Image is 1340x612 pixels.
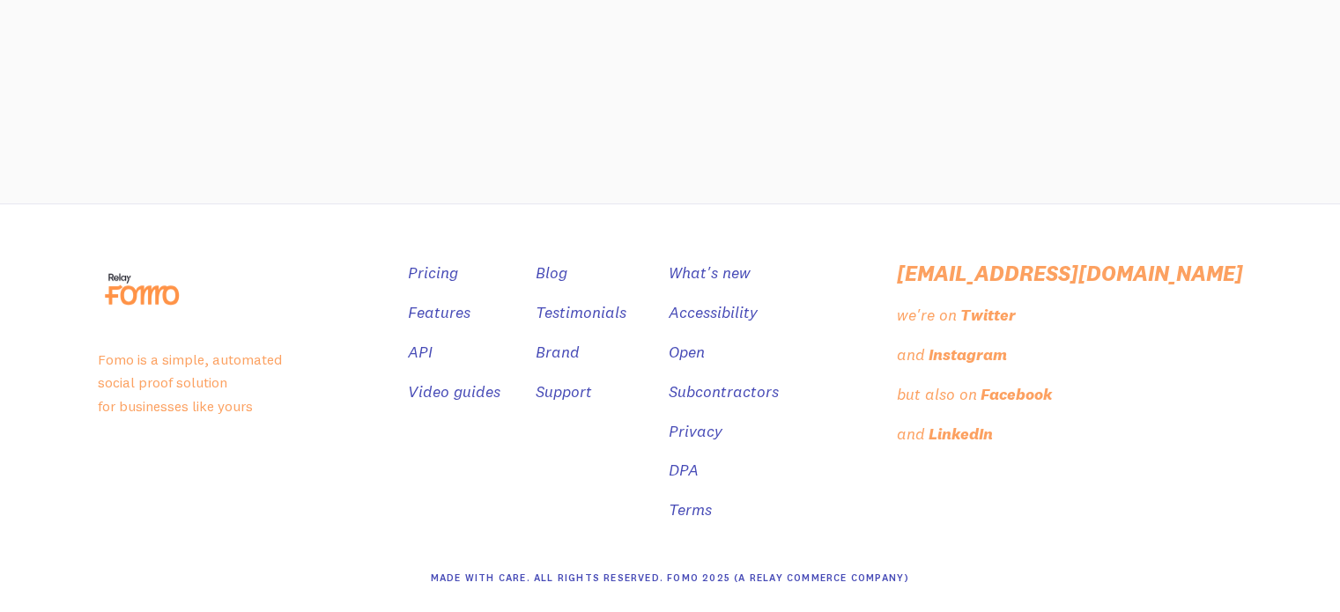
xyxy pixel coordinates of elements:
[960,303,1016,328] div: Twitter
[669,380,779,405] a: Subcontractors
[98,348,373,418] p: Fomo is a simple, automated social proof solution for businesses like yours
[536,261,567,286] a: Blog
[408,300,470,326] a: Features
[669,419,722,445] a: Privacy
[536,300,626,326] a: Testimonials
[669,261,751,286] a: What's new
[897,303,957,328] div: we're on
[897,422,925,447] div: and
[929,343,1011,368] a: Instagram
[929,422,996,447] a: LinkedIn
[408,340,433,365] a: API
[669,458,699,483] a: DPA
[431,565,910,591] div: Made With Care. All Rights Reserved. Fomo 2025 (A Relay Commerce Company)
[897,261,1243,286] a: [EMAIL_ADDRESS][DOMAIN_NAME]
[929,422,993,447] div: LinkedIn
[536,380,592,405] a: Support
[408,380,500,405] a: Video guides
[669,498,712,523] a: Terms
[536,340,580,365] a: Brand
[669,300,758,326] a: Accessibility
[897,343,925,368] div: and
[897,382,977,408] div: but also on
[981,382,1052,408] div: Facebook
[408,261,458,286] a: Pricing
[929,343,1007,368] div: Instagram
[960,303,1019,328] a: Twitter
[669,340,705,365] a: Open
[981,382,1055,408] a: Facebook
